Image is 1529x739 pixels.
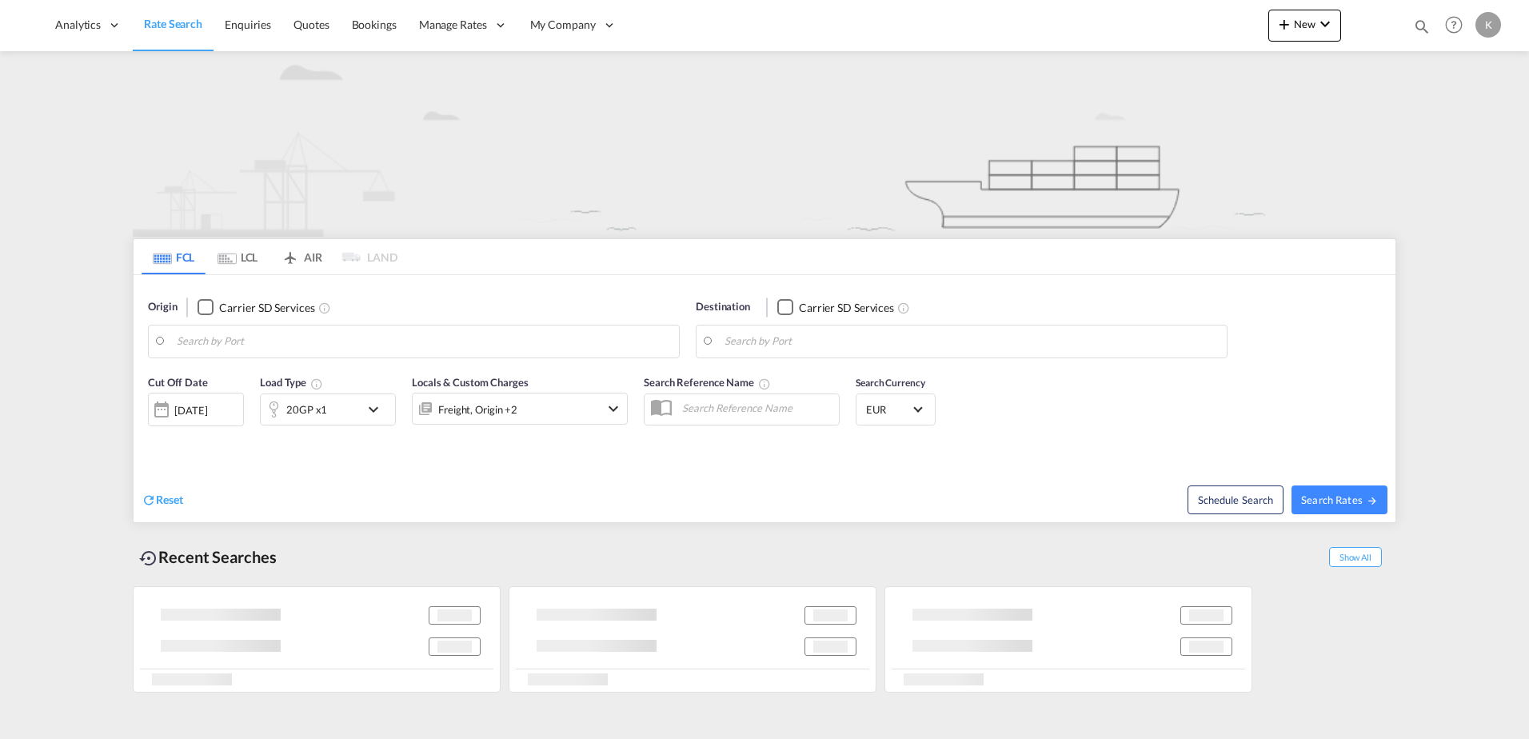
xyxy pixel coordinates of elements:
[269,239,333,274] md-tab-item: AIR
[139,549,158,568] md-icon: icon-backup-restore
[799,300,894,316] div: Carrier SD Services
[133,539,283,575] div: Recent Searches
[133,51,1396,237] img: new-FCL.png
[260,376,323,389] span: Load Type
[1315,14,1335,34] md-icon: icon-chevron-down
[864,397,927,421] md-select: Select Currency: € EUREuro
[148,393,244,426] div: [DATE]
[55,17,101,33] span: Analytics
[1291,485,1387,514] button: Search Ratesicon-arrow-right
[758,377,771,390] md-icon: Your search will be saved by the below given name
[134,275,1395,522] div: Origin Checkbox No InkUnchecked: Search for CY (Container Yard) services for all selected carrier...
[142,239,206,274] md-tab-item: FCL
[144,17,202,30] span: Rate Search
[1413,18,1431,35] md-icon: icon-magnify
[225,18,271,31] span: Enquiries
[318,302,331,314] md-icon: Unchecked: Search for CY (Container Yard) services for all selected carriers.Checked : Search for...
[419,17,487,33] span: Manage Rates
[148,425,160,446] md-datepicker: Select
[1188,485,1283,514] button: Note: By default Schedule search will only considerorigin ports, destination ports and cut off da...
[1475,12,1501,38] div: K
[142,493,156,507] md-icon: icon-refresh
[174,403,207,417] div: [DATE]
[1440,11,1467,38] span: Help
[310,377,323,390] md-icon: Select multiple loads to view rates
[604,399,623,418] md-icon: icon-chevron-down
[260,393,396,425] div: 20GP x1icon-chevron-down
[777,299,894,316] md-checkbox: Checkbox No Ink
[1301,493,1378,506] span: Search Rates
[177,330,671,354] input: Search by Port
[1275,14,1294,34] md-icon: icon-plus 400-fg
[286,398,327,421] div: 20GP x1
[1275,18,1335,30] span: New
[1440,11,1475,40] div: Help
[674,396,839,420] input: Search Reference Name
[352,18,397,31] span: Bookings
[281,248,300,260] md-icon: icon-airplane
[148,376,208,389] span: Cut Off Date
[293,18,329,31] span: Quotes
[219,300,314,316] div: Carrier SD Services
[856,377,925,389] span: Search Currency
[1329,547,1382,567] span: Show All
[897,302,910,314] md-icon: Unchecked: Search for CY (Container Yard) services for all selected carriers.Checked : Search for...
[142,239,397,274] md-pagination-wrapper: Use the left and right arrow keys to navigate between tabs
[198,299,314,316] md-checkbox: Checkbox No Ink
[206,239,269,274] md-tab-item: LCL
[364,400,391,419] md-icon: icon-chevron-down
[1413,18,1431,42] div: icon-magnify
[142,492,183,509] div: icon-refreshReset
[696,299,750,315] span: Destination
[1367,495,1378,506] md-icon: icon-arrow-right
[412,376,529,389] span: Locals & Custom Charges
[530,17,596,33] span: My Company
[156,493,183,506] span: Reset
[438,398,517,421] div: Freight Origin Destination Dock Stuffing
[725,330,1219,354] input: Search by Port
[148,299,177,315] span: Origin
[1268,10,1341,42] button: icon-plus 400-fgNewicon-chevron-down
[644,376,771,389] span: Search Reference Name
[412,393,628,425] div: Freight Origin Destination Dock Stuffingicon-chevron-down
[866,402,911,417] span: EUR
